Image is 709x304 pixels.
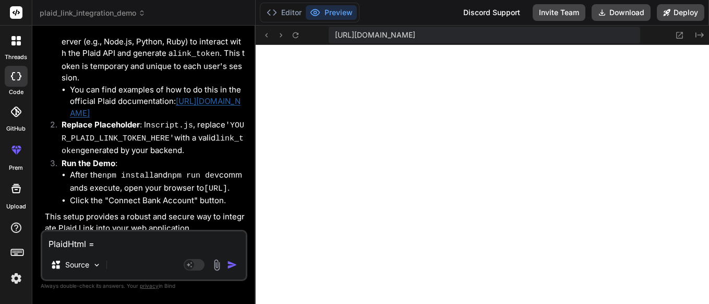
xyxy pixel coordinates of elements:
li: You can find examples of how to do this in the official Plaid documentation: [70,84,245,120]
label: threads [5,53,27,62]
code: [URL] [204,184,227,193]
label: Upload [6,202,26,211]
button: Download [592,4,651,21]
img: attachment [211,259,223,271]
img: icon [227,260,237,270]
label: prem [9,163,23,172]
label: code [9,88,23,97]
span: [URL][DOMAIN_NAME] [335,30,415,40]
code: 'YOUR_PLAID_LINK_TOKEN_HERE' [62,121,244,143]
button: Deploy [657,4,704,21]
code: npm run dev [167,171,219,180]
p: This setup provides a robust and secure way to integrate Plaid Link into your web application. [45,211,245,235]
div: Discord Support [457,4,526,21]
code: npm install [102,171,154,180]
iframe: Preview [256,45,709,304]
li: Click the "Connect Bank Account" button. [70,195,245,207]
code: link_token [173,50,220,59]
label: GitHub [6,124,26,133]
li: : In , replace with a valid generated by your backend. [53,119,245,158]
img: settings [7,270,25,287]
button: Invite Team [533,4,585,21]
span: plaid_link_integration_demo [40,8,146,18]
button: Preview [306,5,357,20]
li: : [53,158,245,207]
span: privacy [140,283,159,289]
button: Editor [262,5,306,20]
li: : You'll need a backend server (e.g., Node.js, Python, Ruby) to interact with the Plaid API and g... [53,23,245,119]
p: Always double-check its answers. Your in Bind [41,281,247,291]
code: script.js [151,121,193,130]
a: [URL][DOMAIN_NAME] [70,96,241,118]
p: Source [65,260,89,270]
strong: Run the Demo [62,158,115,168]
img: Pick Models [92,261,101,270]
li: After the and commands execute, open your browser to . [70,169,245,195]
strong: Replace Placeholder [62,120,140,130]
